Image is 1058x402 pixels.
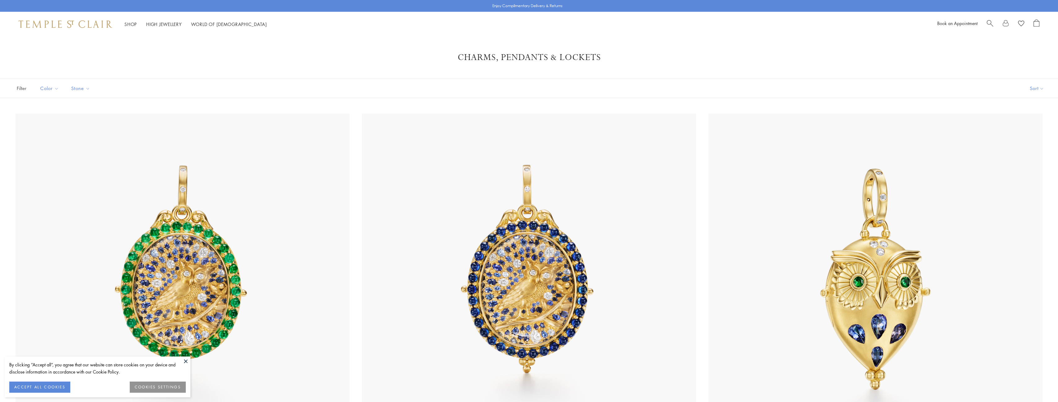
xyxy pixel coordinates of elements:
[937,20,977,26] a: Book an Appointment
[146,21,182,27] a: High JewelleryHigh Jewellery
[191,21,267,27] a: World of [DEMOGRAPHIC_DATA]World of [DEMOGRAPHIC_DATA]
[987,19,993,29] a: Search
[130,382,186,393] button: COOKIES SETTINGS
[9,382,70,393] button: ACCEPT ALL COOKIES
[124,21,137,27] a: ShopShop
[9,361,186,375] div: By clicking “Accept all”, you agree that our website can store cookies on your device and disclos...
[67,81,95,95] button: Stone
[68,84,95,92] span: Stone
[1018,19,1024,29] a: View Wishlist
[36,81,63,95] button: Color
[1034,19,1039,29] a: Open Shopping Bag
[1016,79,1058,98] button: Show sort by
[492,3,563,9] p: Enjoy Complimentary Delivery & Returns
[37,84,63,92] span: Color
[25,52,1033,63] h1: Charms, Pendants & Lockets
[19,20,112,28] img: Temple St. Clair
[124,20,267,28] nav: Main navigation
